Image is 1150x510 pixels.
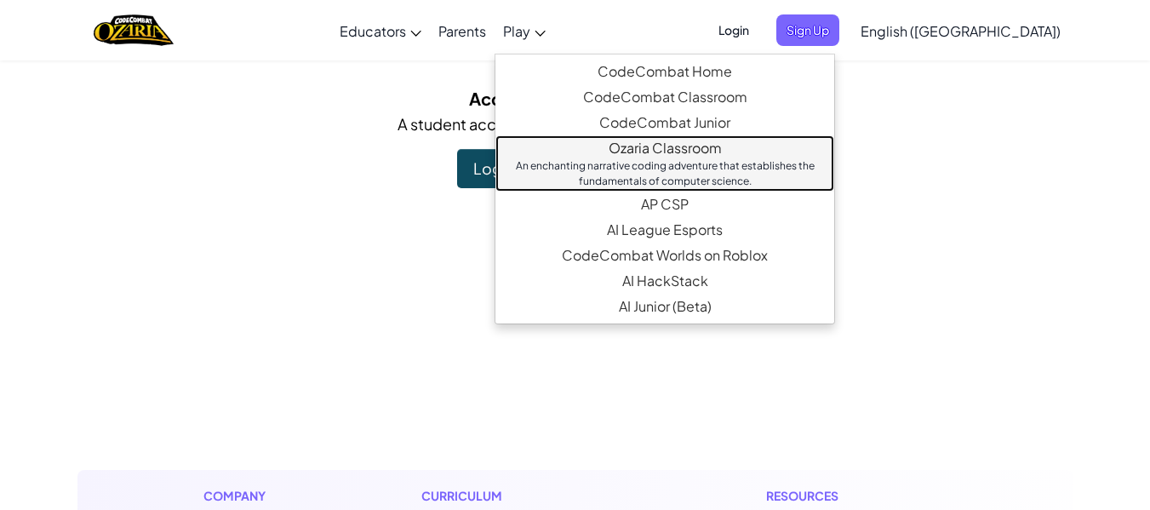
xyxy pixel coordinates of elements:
a: AI HackStackThe first generative AI companion tool specifically crafted for those new to AI with ... [495,268,834,294]
span: English ([GEOGRAPHIC_DATA]) [861,22,1061,40]
h1: Company [203,487,283,505]
a: CodeCombat JuniorOur flagship K-5 curriculum features a progression of learning levels that teach... [495,110,834,135]
p: A student account is required to access this page. [90,112,1061,136]
a: CodeCombat Worlds on RobloxThis MMORPG teaches Lua coding and provides a real-world platform to c... [495,243,834,268]
h1: Curriculum [421,487,627,505]
div: An enchanting narrative coding adventure that establishes the fundamentals of computer science. [512,158,817,189]
h1: Resources [766,487,947,505]
img: Home [94,13,173,48]
a: AP CSPEndorsed by the College Board, our AP CSP curriculum provides game-based and turnkey tools ... [495,192,834,217]
a: CodeCombat HomeWith access to all 530 levels and exclusive features like pets, premium only items... [495,59,834,84]
a: English ([GEOGRAPHIC_DATA]) [852,8,1069,54]
a: Educators [331,8,430,54]
a: AI League EsportsAn epic competitive coding esports platform that encourages creative programming... [495,217,834,243]
a: Ozaria ClassroomAn enchanting narrative coding adventure that establishes the fundamentals of com... [495,135,834,192]
a: Play [495,8,554,54]
a: Ozaria by CodeCombat logo [94,13,173,48]
a: AI Junior (Beta)Introduces multimodal generative AI in a simple and intuitive platform designed s... [495,294,834,319]
button: Login [708,14,759,46]
span: Play [503,22,530,40]
a: CodeCombat Classroom [495,84,834,110]
span: Educators [340,22,406,40]
h5: Account Update Required [90,85,1061,112]
a: Parents [430,8,495,54]
div: Log In [457,149,534,188]
button: Sign Up [776,14,839,46]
